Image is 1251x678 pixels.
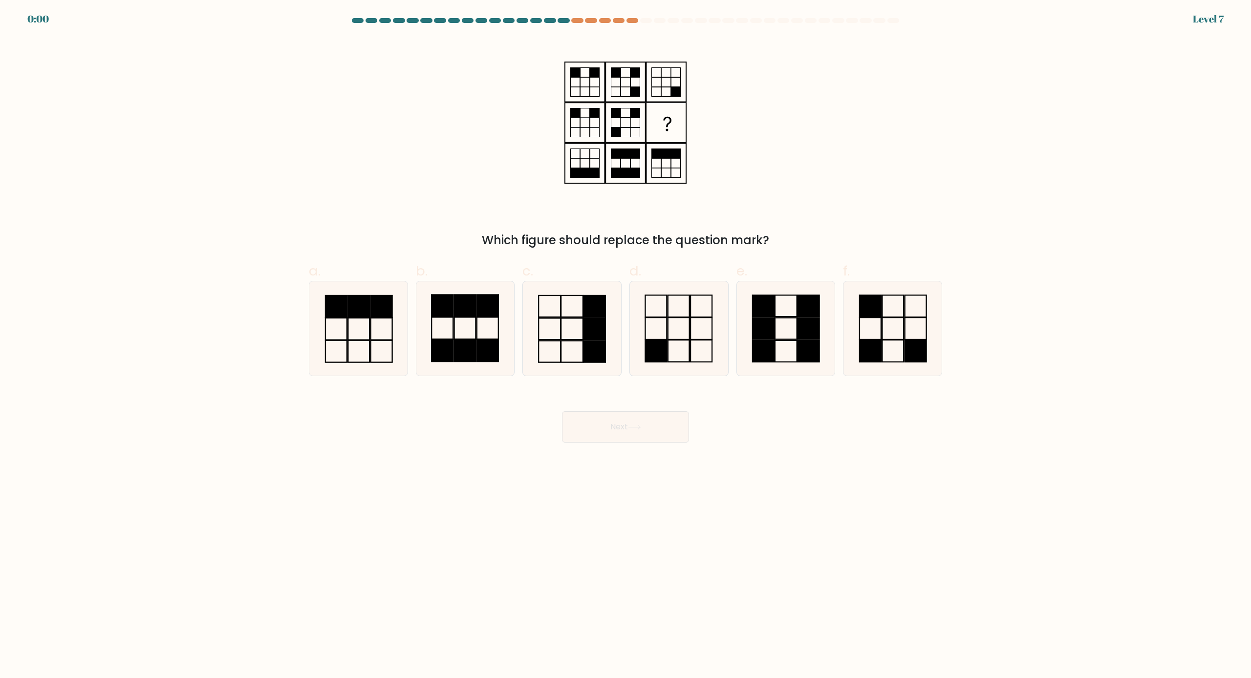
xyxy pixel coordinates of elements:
span: c. [522,261,533,280]
span: f. [843,261,850,280]
span: d. [629,261,641,280]
span: b. [416,261,428,280]
div: Level 7 [1193,12,1224,26]
div: Which figure should replace the question mark? [315,232,936,249]
span: a. [309,261,321,280]
button: Next [562,411,689,443]
span: e. [736,261,747,280]
div: 0:00 [27,12,49,26]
